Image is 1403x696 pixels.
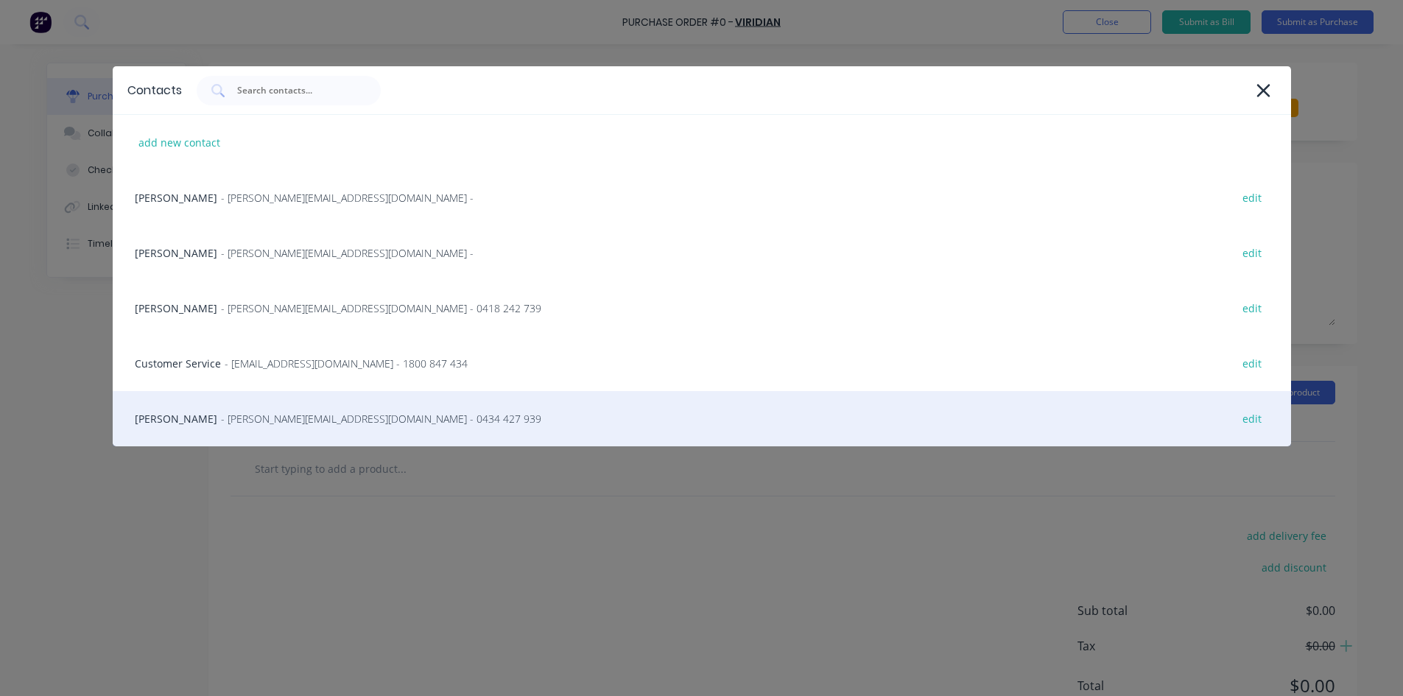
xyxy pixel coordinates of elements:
div: add new contact [131,131,228,154]
div: edit [1235,186,1269,209]
div: [PERSON_NAME] [113,225,1291,281]
div: edit [1235,242,1269,264]
div: [PERSON_NAME] [113,391,1291,446]
span: - [EMAIL_ADDRESS][DOMAIN_NAME] - 1800 847 434 [225,356,468,371]
span: - [PERSON_NAME][EMAIL_ADDRESS][DOMAIN_NAME] - [221,190,474,205]
div: Customer Service [113,336,1291,391]
input: Search contacts... [236,83,358,98]
div: edit [1235,352,1269,375]
div: [PERSON_NAME] [113,281,1291,336]
div: [PERSON_NAME] [113,170,1291,225]
span: - [PERSON_NAME][EMAIL_ADDRESS][DOMAIN_NAME] - 0434 427 939 [221,411,541,426]
span: - [PERSON_NAME][EMAIL_ADDRESS][DOMAIN_NAME] - 0418 242 739 [221,300,541,316]
div: edit [1235,297,1269,320]
div: edit [1235,407,1269,430]
span: - [PERSON_NAME][EMAIL_ADDRESS][DOMAIN_NAME] - [221,245,474,261]
div: Contacts [127,82,182,99]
